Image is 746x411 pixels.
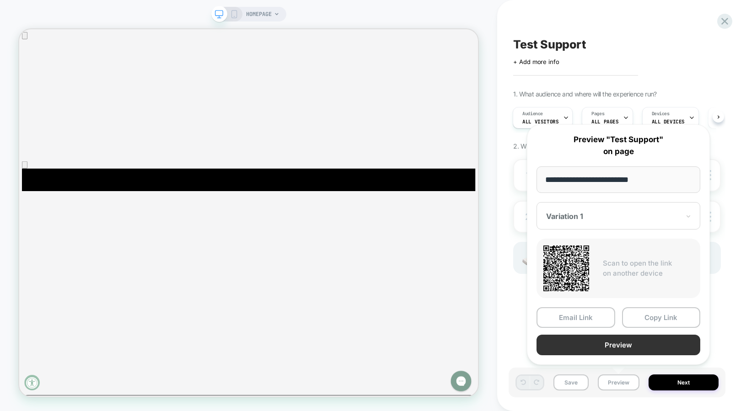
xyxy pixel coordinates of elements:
span: 1. What audience and where will the experience run? [513,90,656,98]
button: Navigate to next announcement [4,176,11,186]
span: 2. Which changes the experience contains? [513,142,633,150]
span: Audience [522,111,543,117]
p: Preview "Test Support" on page [537,134,700,157]
button: Copy Link [622,307,701,328]
button: Preview [537,335,700,355]
span: Pages [591,111,604,117]
p: Scan to open the link on another device [603,258,693,279]
button: Navigate to previous announcement [4,4,11,13]
span: HOMEPAGE [246,7,272,21]
span: + Add more info [513,58,559,65]
button: Next [649,374,719,390]
button: Save [553,374,589,390]
span: Devices [652,111,670,117]
button: Gorgias live chat [5,3,32,31]
span: Test Support [513,37,586,51]
button: Email Link [537,307,615,328]
div: Announcement [4,21,608,169]
button: Preview [598,374,639,390]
